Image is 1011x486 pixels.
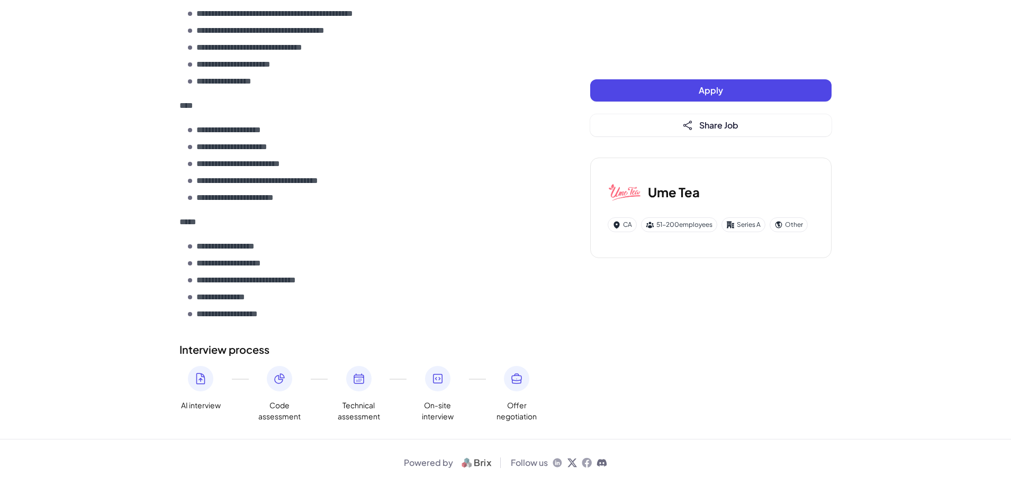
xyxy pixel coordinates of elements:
[417,400,459,422] span: On-site interview
[404,456,453,469] span: Powered by
[258,400,301,422] span: Code assessment
[495,400,538,422] span: Offer negotiation
[699,120,738,131] span: Share Job
[699,85,723,96] span: Apply
[721,217,765,232] div: Series A
[179,342,548,357] h2: Interview process
[338,400,380,422] span: Technical assessment
[648,182,700,201] h3: Ume Tea
[641,217,717,232] div: 51-200 employees
[590,79,832,102] button: Apply
[457,456,496,469] img: logo
[608,175,642,209] img: Um
[608,217,637,232] div: CA
[590,114,832,136] button: Share Job
[181,400,221,411] span: AI interview
[770,217,808,232] div: Other
[511,456,548,469] span: Follow us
